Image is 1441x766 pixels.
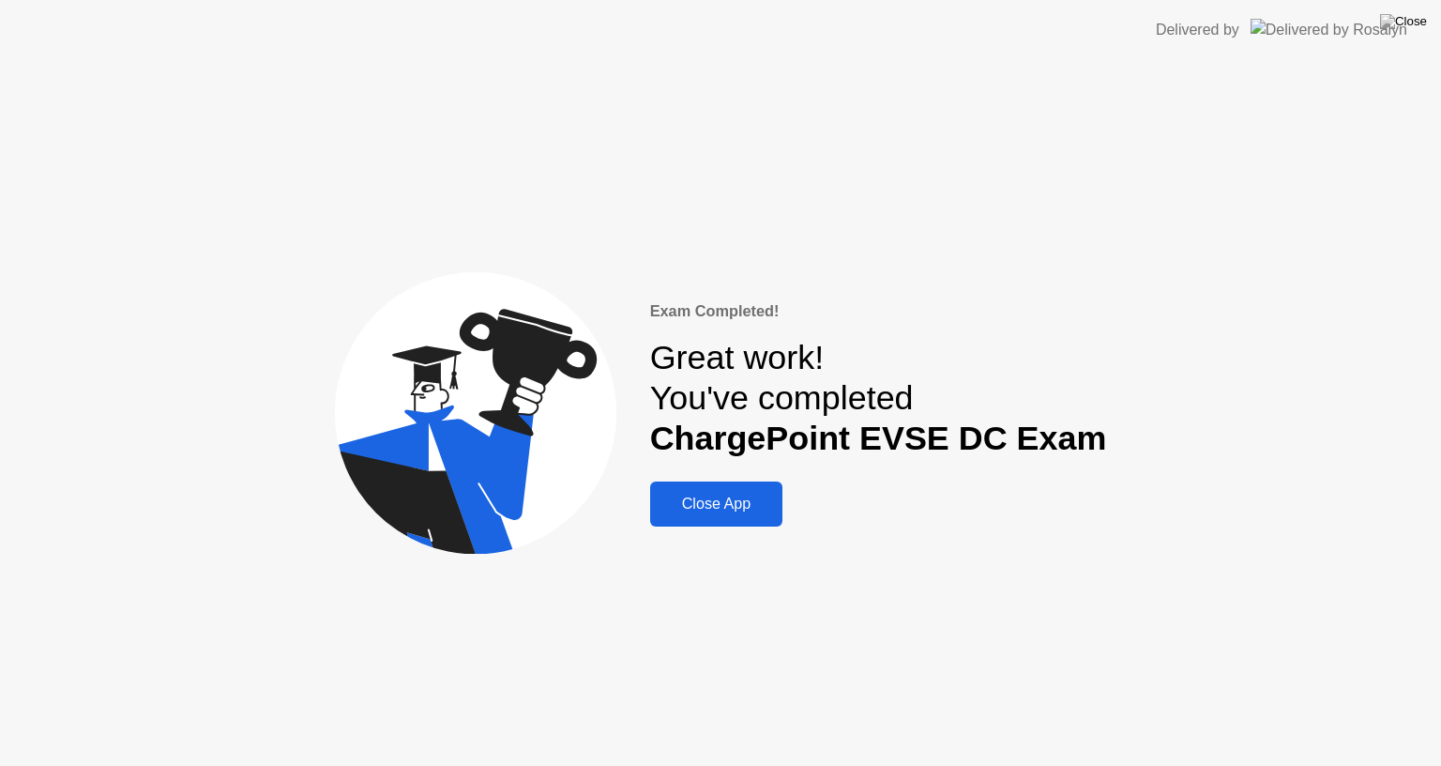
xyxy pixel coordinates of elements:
[650,338,1107,459] div: Great work! You've completed
[1380,14,1427,29] img: Close
[1156,19,1239,41] div: Delivered by
[656,495,778,513] div: Close App
[650,420,1107,457] b: ChargePoint EVSE DC Exam
[650,482,783,527] button: Close App
[650,299,1107,322] div: Exam Completed!
[1251,19,1407,40] img: Delivered by Rosalyn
